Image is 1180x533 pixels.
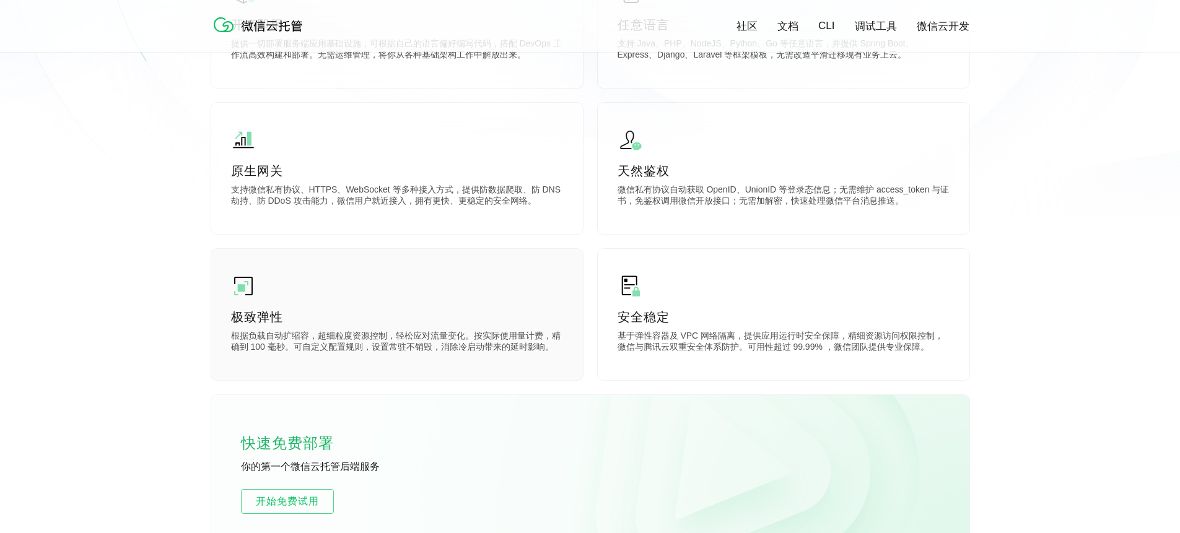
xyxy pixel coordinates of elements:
p: 原生网关 [231,162,563,180]
p: 快速免费部署 [241,431,365,456]
a: 社区 [736,19,758,33]
p: 安全稳定 [618,308,950,326]
p: 微信私有协议自动获取 OpenID、UnionID 等登录态信息；无需维护 access_token 与证书，免鉴权调用微信开放接口；无需加解密，快速处理微信平台消息推送。 [618,184,950,209]
p: 天然鉴权 [618,162,950,180]
a: 微信云托管 [211,28,310,39]
p: 根据负载自动扩缩容，超细粒度资源控制，轻松应对流量变化。按实际使用量计费，精确到 100 毫秒。可自定义配置规则，设置常驻不销毁，消除冷启动带来的延时影响。 [231,331,563,355]
p: 你的第一个微信云托管后端服务 [241,461,427,474]
span: 开始免费试用 [242,494,333,509]
a: 文档 [777,19,798,33]
p: 基于弹性容器及 VPC 网络隔离，提供应用运行时安全保障，精细资源访问权限控制，微信与腾讯云双重安全体系防护。可用性超过 99.99% ，微信团队提供专业保障。 [618,331,950,355]
a: 调试工具 [855,19,897,33]
img: 微信云托管 [211,12,310,37]
a: 微信云开发 [917,19,969,33]
p: 支持微信私有协议、HTTPS、WebSocket 等多种接入方式，提供防数据爬取、防 DNS 劫持、防 DDoS 攻击能力，微信用户就近接入，拥有更快、更稳定的安全网络。 [231,184,563,209]
p: 极致弹性 [231,308,563,326]
a: CLI [818,20,834,32]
